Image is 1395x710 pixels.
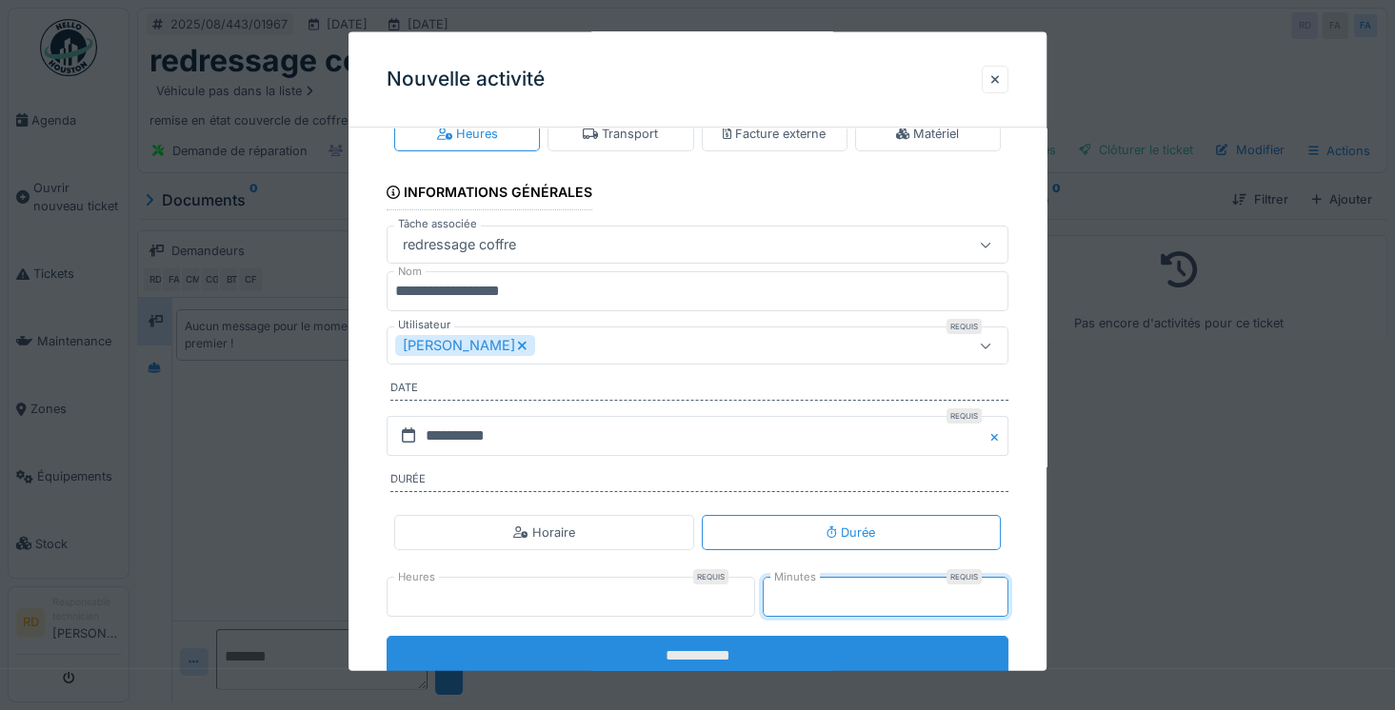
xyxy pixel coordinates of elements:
div: redressage coffre [395,234,524,255]
div: Requis [693,569,728,584]
div: Requis [947,569,982,584]
div: Heures [437,125,498,143]
button: Close [987,416,1008,456]
label: Nom [394,264,426,280]
div: Matériel [896,125,959,143]
div: Facture externe [723,125,827,143]
div: [PERSON_NAME] [395,335,535,356]
div: Transport [583,125,658,143]
div: Requis [947,408,982,424]
div: Horaire [513,523,575,541]
div: Requis [947,319,982,334]
label: Minutes [770,569,820,585]
div: Durée [827,523,875,541]
label: Durée [390,471,1008,492]
label: Date [390,380,1008,401]
div: Informations générales [387,178,592,210]
label: Utilisateur [394,317,454,333]
h3: Nouvelle activité [387,68,545,91]
label: Tâche associée [394,216,481,232]
label: Heures [394,569,439,585]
